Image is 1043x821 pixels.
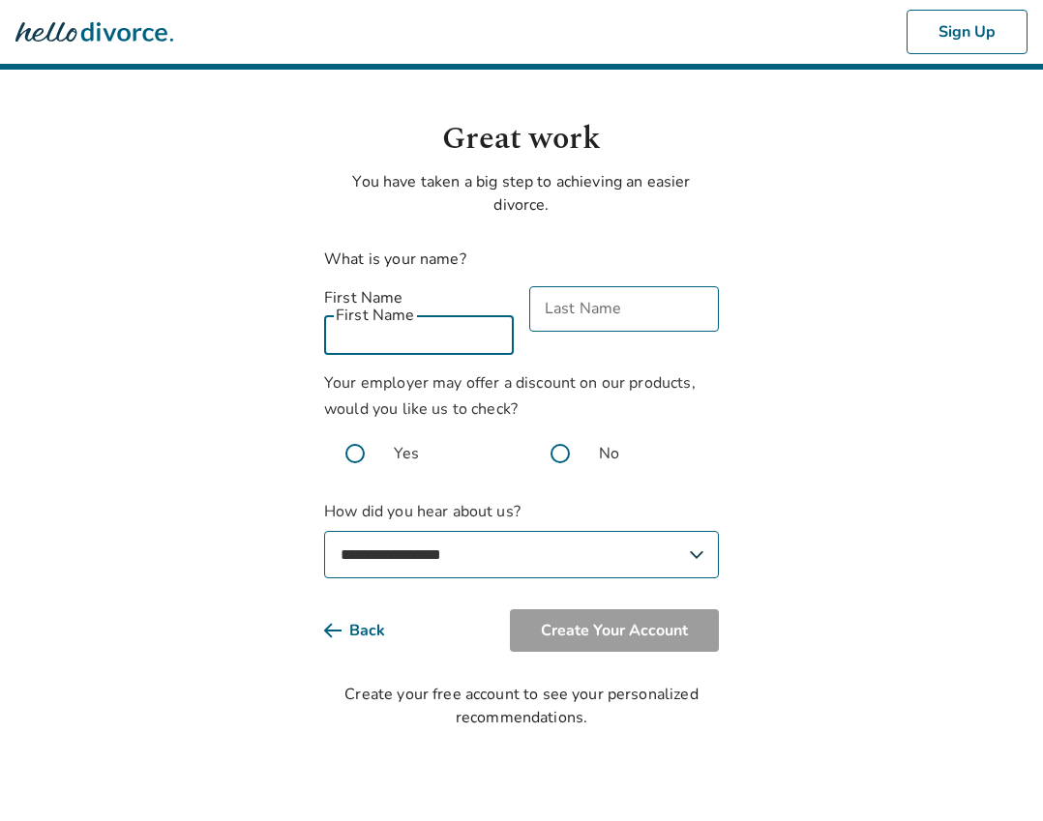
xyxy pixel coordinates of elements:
[324,372,696,420] span: Your employer may offer a discount on our products, would you like us to check?
[324,609,416,652] button: Back
[946,728,1043,821] iframe: Chat Widget
[324,116,719,162] h1: Great work
[324,286,514,309] label: First Name
[324,500,719,578] label: How did you hear about us?
[907,10,1028,54] button: Sign Up
[510,609,719,652] button: Create Your Account
[599,442,619,465] span: No
[324,531,719,578] select: How did you hear about us?
[324,249,466,270] label: What is your name?
[324,683,719,729] div: Create your free account to see your personalized recommendations.
[324,170,719,217] p: You have taken a big step to achieving an easier divorce.
[394,442,419,465] span: Yes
